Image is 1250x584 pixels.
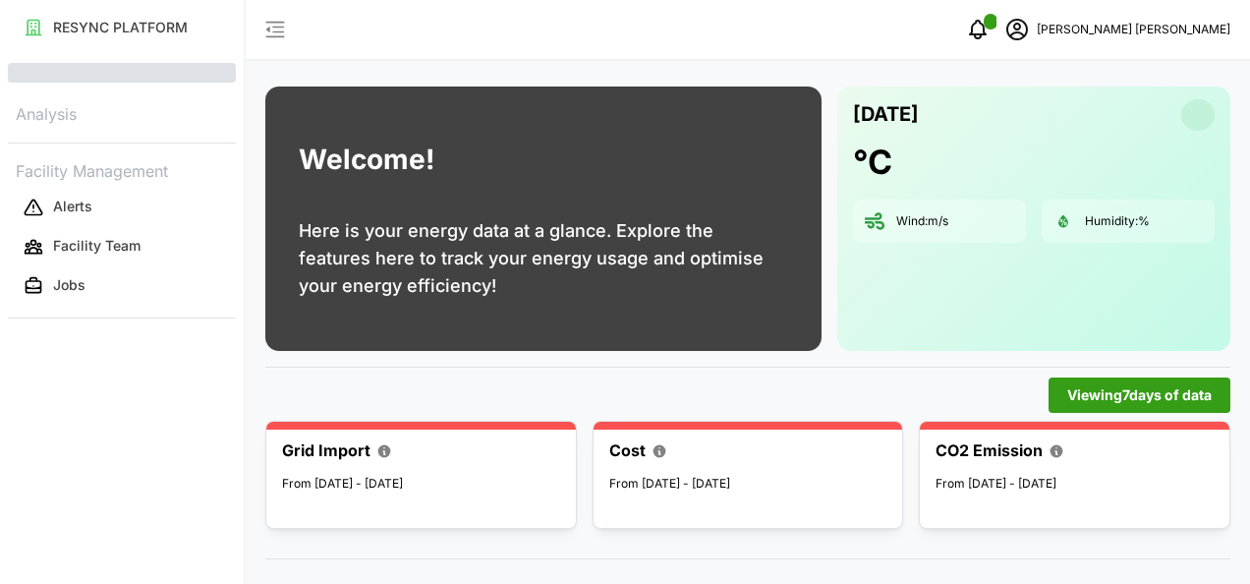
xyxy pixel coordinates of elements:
[853,98,919,131] p: [DATE]
[299,139,434,181] h1: Welcome!
[8,190,236,225] button: Alerts
[896,213,948,230] p: Wind: m/s
[282,438,370,463] p: Grid Import
[609,438,646,463] p: Cost
[853,141,892,184] h1: °C
[936,475,1214,494] p: From [DATE] - [DATE]
[8,266,236,306] a: Jobs
[997,10,1037,49] button: schedule
[53,197,92,216] p: Alerts
[8,227,236,266] a: Facility Team
[936,438,1043,463] p: CO2 Emission
[8,10,236,45] button: RESYNC PLATFORM
[299,217,788,300] p: Here is your energy data at a glance. Explore the features here to track your energy usage and op...
[8,229,236,264] button: Facility Team
[1085,213,1150,230] p: Humidity: %
[53,275,85,295] p: Jobs
[1067,379,1212,412] span: Viewing 7 days of data
[1037,21,1230,39] p: [PERSON_NAME] [PERSON_NAME]
[8,8,236,47] a: RESYNC PLATFORM
[8,268,236,304] button: Jobs
[53,236,141,256] p: Facility Team
[609,475,887,494] p: From [DATE] - [DATE]
[8,188,236,227] a: Alerts
[282,475,560,494] p: From [DATE] - [DATE]
[8,155,236,184] p: Facility Management
[1049,378,1230,413] button: Viewing7days of data
[53,18,188,37] p: RESYNC PLATFORM
[958,10,997,49] button: notifications
[8,98,236,127] p: Analysis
